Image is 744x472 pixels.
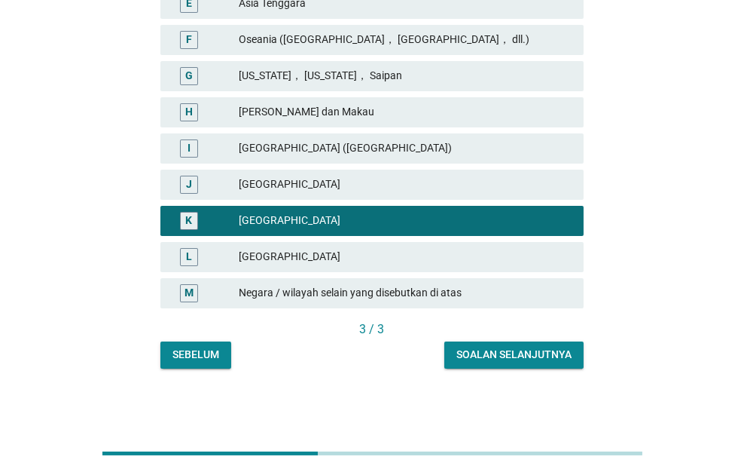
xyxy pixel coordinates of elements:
[239,139,572,158] div: [GEOGRAPHIC_DATA] ([GEOGRAPHIC_DATA])
[239,212,572,230] div: [GEOGRAPHIC_DATA]
[239,67,572,85] div: [US_STATE]， [US_STATE]， Saipan
[184,285,194,301] div: M
[239,103,572,121] div: [PERSON_NAME] dan Makau
[185,213,192,228] div: K
[444,342,584,369] button: Soalan selanjutnya
[456,347,572,363] div: Soalan selanjutnya
[239,284,572,302] div: Negara / wilayah selain yang disebutkan di atas
[185,104,193,120] div: H
[185,68,193,84] div: G
[172,347,219,363] div: Sebelum
[186,32,192,48] div: F
[186,249,192,265] div: L
[239,31,572,49] div: Oseania ([GEOGRAPHIC_DATA]， [GEOGRAPHIC_DATA]， dll.)
[160,342,231,369] button: Sebelum
[186,176,192,192] div: J
[160,320,584,339] div: 3 / 3
[239,176,572,194] div: [GEOGRAPHIC_DATA]
[188,140,191,156] div: I
[239,248,572,266] div: [GEOGRAPHIC_DATA]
